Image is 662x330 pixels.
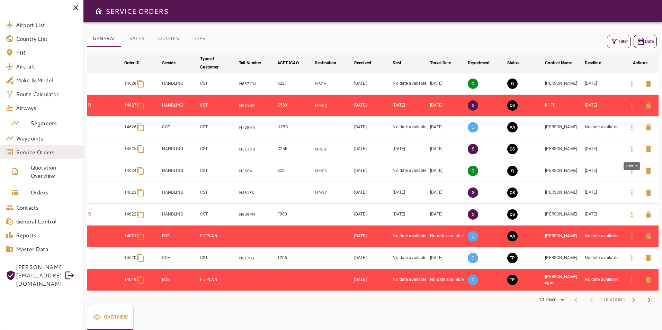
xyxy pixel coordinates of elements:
[124,211,137,217] p: 14622
[16,217,78,226] span: General Control
[468,187,478,198] p: S
[276,95,314,117] td: C56X
[200,55,227,71] div: Type of Customer
[607,35,631,48] button: Filter
[429,160,466,182] td: [DATE]
[544,95,583,117] td: K1F0
[106,6,168,17] h6: SERVICE ORDERS
[239,255,275,261] p: N51703
[16,148,78,156] span: Service Orders
[124,255,137,261] p: 14620
[199,204,238,226] td: CST
[429,226,466,247] td: No date available
[315,103,351,109] p: MMCZ
[276,204,314,226] td: F900
[507,166,518,176] button: QUOTING
[16,134,78,143] span: Waypoints
[315,59,345,67] span: Destination
[429,204,466,226] td: [DATE]
[92,4,106,18] button: Open drawer
[583,117,622,138] td: No date available
[507,100,518,111] button: QUOTE SENT
[16,62,78,71] span: Aircraft
[468,59,490,67] div: Department
[276,138,314,160] td: C25B
[430,59,460,67] span: Travel Date
[199,95,238,117] td: CST
[277,59,299,67] div: ACFT ICAO
[88,211,122,217] p: R
[277,59,308,67] span: ACFT ICAO
[199,182,238,204] td: CST
[30,163,78,180] span: Quotation Overview
[87,305,134,330] button: Overview
[391,117,429,138] td: No date available
[124,146,137,152] p: 14625
[429,117,466,138] td: [DATE]
[162,59,176,67] div: Service
[640,206,657,223] button: Delete
[583,95,622,117] td: [DATE]
[585,59,610,67] span: Deadline
[468,79,478,89] p: Q
[583,292,600,308] span: Previous Page
[391,95,429,117] td: [DATE]
[124,233,137,239] p: 14621
[161,182,199,204] td: HANDLING
[16,245,78,253] span: Master Data
[124,190,137,195] p: 14623
[239,81,275,87] p: N687CW
[161,226,199,247] td: BOE
[354,59,371,67] div: Received
[634,35,657,48] button: Date
[429,182,466,204] td: [DATE]
[468,231,478,241] p: O
[353,226,392,247] td: [DATE]
[544,117,583,138] td: [PERSON_NAME]
[583,138,622,160] td: [DATE]
[121,30,152,47] button: SALES
[624,228,640,245] button: Details
[544,269,583,291] td: [PERSON_NAME] egui
[199,117,238,138] td: CST
[393,59,410,67] span: Sent
[315,190,351,196] p: MROC
[16,231,78,239] span: Reports
[624,119,640,136] button: Details
[640,75,657,92] button: Delete
[239,212,275,218] p: N909PM
[642,292,659,308] span: Last Page
[124,168,137,174] p: 14624
[16,263,61,288] span: [PERSON_NAME][EMAIL_ADDRESS][DOMAIN_NAME]
[429,247,466,269] td: [DATE]
[537,297,558,303] div: 10 rows
[124,81,137,86] p: 14628
[600,296,625,303] span: 1-10 of 2831
[391,182,429,204] td: [DATE]
[124,102,137,108] p: 14627
[391,204,429,226] td: [DATE]
[393,59,401,67] div: Sent
[583,204,622,226] td: [DATE]
[583,160,622,182] td: [DATE]
[544,73,583,95] td: [PERSON_NAME]
[315,146,351,152] p: MRLB
[161,269,199,291] td: BOE
[429,73,466,95] td: [DATE]
[353,182,392,204] td: [DATE]
[544,182,583,204] td: [PERSON_NAME]
[468,122,478,132] p: O
[507,209,518,220] button: QUOTE SENT
[353,269,392,291] td: [DATE]
[544,226,583,247] td: [PERSON_NAME]
[276,117,314,138] td: H25B
[239,125,275,130] p: N789HA
[354,59,380,67] span: Received
[429,138,466,160] td: [DATE]
[507,122,518,132] button: AWAITING ASSIGNMENT
[124,59,140,67] div: Order ID
[239,146,275,152] p: N211DB
[468,166,478,176] p: Q
[585,59,601,67] div: Deadline
[624,272,640,288] button: Details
